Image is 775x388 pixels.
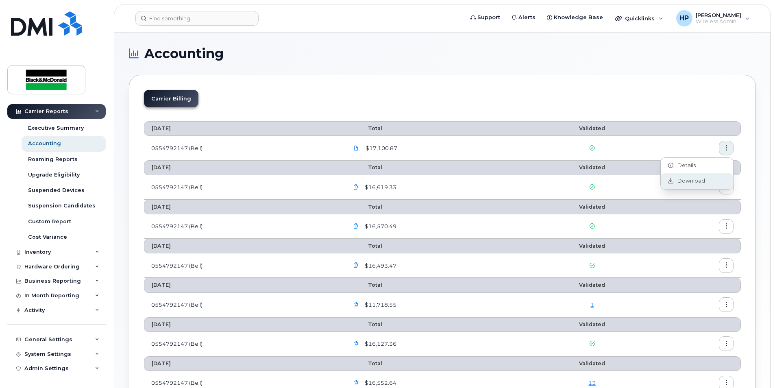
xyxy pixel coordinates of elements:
[363,262,396,270] span: $16,493.47
[531,160,653,175] th: Validated
[144,239,341,253] th: [DATE]
[144,121,341,136] th: [DATE]
[531,356,653,371] th: Validated
[348,125,382,131] span: Total
[363,301,396,309] span: $11,718.55
[348,321,382,327] span: Total
[363,183,396,191] span: $16,619.33
[348,204,382,210] span: Total
[531,278,653,292] th: Validated
[144,356,341,371] th: [DATE]
[531,239,653,253] th: Validated
[531,121,653,136] th: Validated
[348,141,364,155] a: images/PDF_554792147_008_0000000000.pdf
[348,164,382,170] span: Total
[673,162,696,169] span: Details
[673,177,705,185] span: Download
[364,144,397,152] span: $17,100.87
[531,200,653,214] th: Validated
[144,175,341,200] td: 0554792147 (Bell)
[531,317,653,332] th: Validated
[144,317,341,332] th: [DATE]
[363,340,396,348] span: $16,127.36
[144,136,341,160] td: 0554792147 (Bell)
[363,222,396,230] span: $16,570.49
[588,379,596,386] a: 13
[144,278,341,292] th: [DATE]
[348,243,382,249] span: Total
[590,301,594,308] a: 1
[144,332,341,356] td: 0554792147 (Bell)
[348,360,382,366] span: Total
[144,293,341,317] td: 0554792147 (Bell)
[144,200,341,214] th: [DATE]
[348,282,382,288] span: Total
[144,48,224,60] span: Accounting
[363,379,396,387] span: $16,552.64
[144,160,341,175] th: [DATE]
[144,253,341,278] td: 0554792147 (Bell)
[144,214,341,239] td: 0554792147 (Bell)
